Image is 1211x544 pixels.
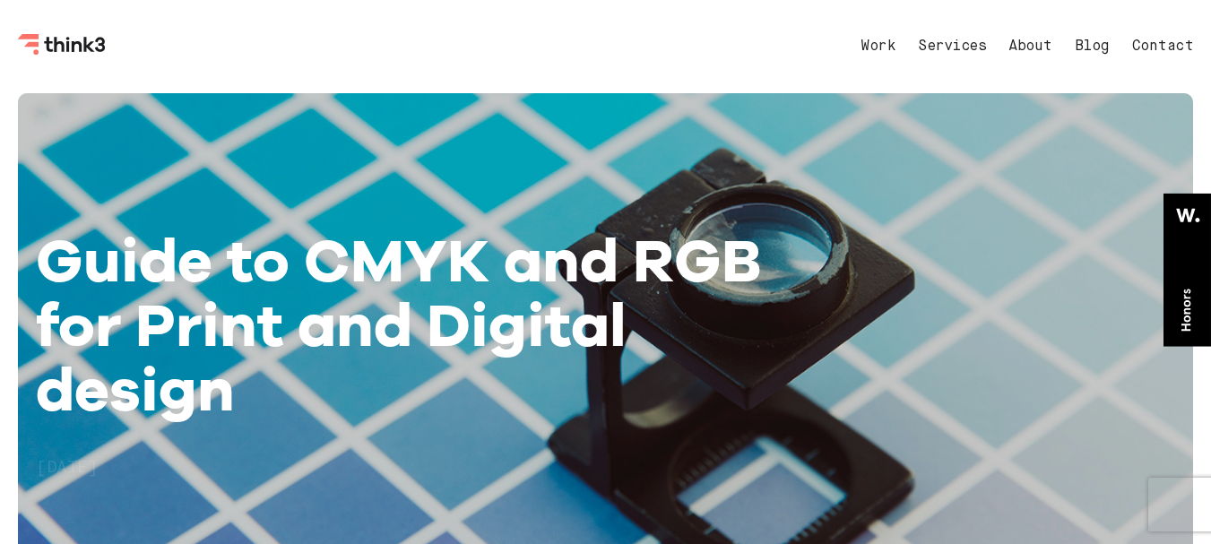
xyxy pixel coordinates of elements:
a: Work [861,39,895,54]
div: design [36,357,786,421]
div: for Print and Digital [36,292,786,357]
div: [DATE] [36,457,786,479]
a: Contact [1132,39,1194,54]
a: About [1008,39,1052,54]
div: Guide to CMYK and RGB [36,228,786,292]
a: Blog [1075,39,1110,54]
a: Think3 Logo [18,41,108,58]
a: Services [918,39,986,54]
